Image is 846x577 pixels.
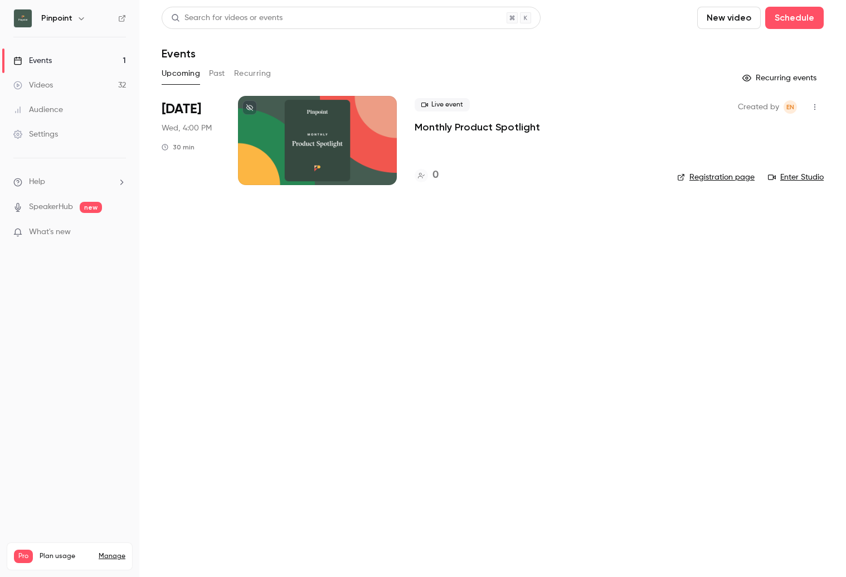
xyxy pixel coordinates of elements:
[13,176,126,188] li: help-dropdown-opener
[162,65,200,83] button: Upcoming
[415,168,439,183] a: 0
[738,100,779,114] span: Created by
[162,96,220,185] div: Sep 17 Wed, 4:00 PM (Europe/London)
[162,47,196,60] h1: Events
[40,552,92,561] span: Plan usage
[29,176,45,188] span: Help
[13,129,58,140] div: Settings
[677,172,755,183] a: Registration page
[784,100,797,114] span: Emily Newton-Smith
[162,123,212,134] span: Wed, 4:00 PM
[171,12,283,24] div: Search for videos or events
[234,65,271,83] button: Recurring
[14,550,33,563] span: Pro
[13,104,63,115] div: Audience
[415,120,540,134] a: Monthly Product Spotlight
[162,143,195,152] div: 30 min
[786,100,794,114] span: EN
[162,100,201,118] span: [DATE]
[697,7,761,29] button: New video
[14,9,32,27] img: Pinpoint
[415,98,470,111] span: Live event
[432,168,439,183] h4: 0
[29,201,73,213] a: SpeakerHub
[765,7,824,29] button: Schedule
[737,69,824,87] button: Recurring events
[13,80,53,91] div: Videos
[80,202,102,213] span: new
[41,13,72,24] h6: Pinpoint
[99,552,125,561] a: Manage
[768,172,824,183] a: Enter Studio
[209,65,225,83] button: Past
[113,227,126,237] iframe: Noticeable Trigger
[13,55,52,66] div: Events
[29,226,71,238] span: What's new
